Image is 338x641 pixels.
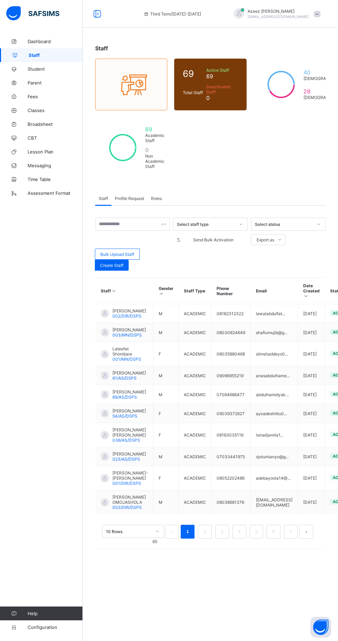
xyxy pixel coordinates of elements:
span: 001/MN/DSPS [112,357,141,362]
span: [PERSON_NAME]-[PERSON_NAME] [112,470,148,481]
i: Sort in Ascending Order [159,291,165,296]
td: F [153,466,179,490]
li: 上一页 [165,525,179,539]
td: [DATE] [298,366,325,385]
span: 023/AS/DSPS [112,457,140,462]
div: Select status [255,222,313,227]
span: 0 [145,147,165,153]
th: Gender [153,278,179,304]
td: 09039372627 [211,404,251,423]
th: Staff [96,278,153,304]
button: next page [299,525,313,539]
a: 7 [288,527,294,536]
span: Time Table [28,177,83,182]
td: anasabdulhame... [251,366,298,385]
td: 07064686477 [211,385,251,404]
td: 08182312322 [211,304,251,323]
td: [DATE] [298,304,325,323]
th: Staff Type [179,278,211,304]
li: 2 [198,525,212,539]
td: 07033441975 [211,447,251,466]
span: 003/DIR/DSPS [112,505,142,510]
li: 下一页 [299,525,313,539]
span: Non Academic Staff [145,153,165,169]
span: 69 [183,68,203,79]
td: M [153,366,179,385]
span: 001/DIR/DSPS [112,481,141,486]
td: shafiumujib@g... [251,323,298,342]
span: 69 [145,126,165,133]
td: 08052202486 [211,466,251,490]
span: Deactivated Staff [206,84,238,94]
td: 08030824649 [211,323,251,342]
span: Broadsheet [28,121,83,127]
td: [DATE] [298,342,325,366]
span: [PERSON_NAME] [112,327,146,332]
li: 3 [215,525,229,539]
span: Roles [151,196,162,201]
span: [PERSON_NAME] [112,370,146,375]
th: Email [251,278,298,304]
td: ojolumianyo@g... [251,447,298,466]
td: ismailjamila1... [251,423,298,447]
span: Staff [95,45,108,52]
a: 5 [253,527,260,536]
td: ACADEMIC [179,404,211,423]
button: prev page [165,525,179,539]
span: Staff [99,196,108,201]
li: 6 [267,525,280,539]
a: 4 [236,527,242,536]
td: ACADEMIC [179,342,211,366]
div: AzeezIbrahim [227,8,324,20]
td: [DATE] [298,404,325,423]
td: M [153,304,179,323]
td: [DATE] [298,447,325,466]
a: 6 [270,527,277,536]
span: [PERSON_NAME] [PERSON_NAME] [112,427,148,438]
div: Total Staff [181,88,205,97]
td: ACADEMIC [179,490,211,514]
td: [DATE] [298,490,325,514]
td: F [153,404,179,423]
span: 54/AS/DSPS [112,413,137,419]
span: 0 [206,94,238,101]
img: safsims [6,6,59,21]
span: [EMAIL_ADDRESS][DOMAIN_NAME] [248,14,309,19]
span: CBT [28,135,83,141]
td: F [153,342,179,366]
span: session/term information [143,11,201,17]
span: [PERSON_NAME] [112,389,146,394]
i: Sort in Ascending Order [111,288,117,293]
div: 10 Rows [106,529,151,534]
td: M [153,323,179,342]
td: ayoadeshittu0... [251,404,298,423]
td: slimshaddeys0... [251,342,298,366]
span: Staff [29,52,83,58]
span: Messaging [28,163,83,168]
span: 69/AS/DSPS [112,394,137,400]
td: F [153,423,179,447]
span: 69 [206,73,238,80]
td: ACADEMIC [179,366,211,385]
a: 1 [185,527,191,536]
td: ACADEMIC [179,304,211,323]
a: 2 [201,527,208,536]
td: M [153,447,179,466]
span: Active Staff [206,68,238,73]
td: [DATE] [298,466,325,490]
span: Lesson Plan [28,149,83,154]
td: M [153,490,179,514]
span: Student [28,66,83,72]
li: 7 [284,525,298,539]
span: 003/MN/DSPS [112,332,142,338]
span: Parent [28,80,83,86]
span: [PERSON_NAME] [112,451,146,457]
div: Select staff type [177,222,235,227]
span: Classes [28,108,83,113]
span: 002/DIR/DSPS [112,313,141,319]
span: Academic Staff [145,133,165,143]
span: [PERSON_NAME] [112,308,146,313]
td: 08163035116 [211,423,251,447]
span: Lateefat Shonibare [112,346,148,357]
td: [EMAIL_ADDRESS][DOMAIN_NAME] [251,490,298,514]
